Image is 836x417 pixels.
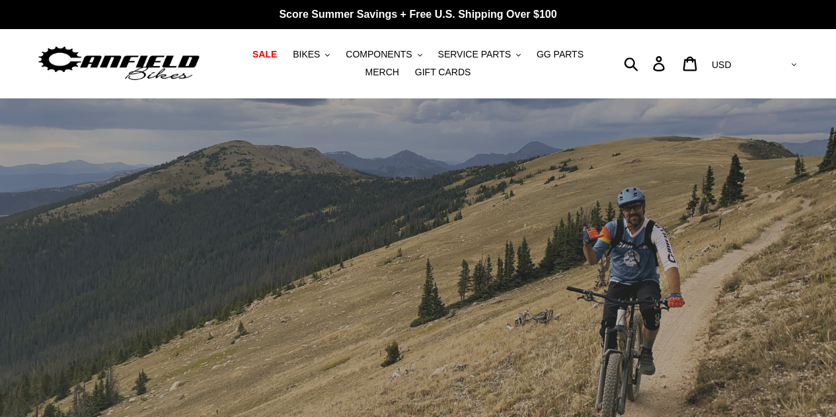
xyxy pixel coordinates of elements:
button: COMPONENTS [339,46,428,63]
a: GG PARTS [530,46,590,63]
img: Canfield Bikes [36,43,202,85]
span: COMPONENTS [346,49,412,60]
span: BIKES [293,49,320,60]
a: MERCH [359,63,406,81]
span: SALE [252,49,277,60]
span: MERCH [365,67,399,78]
span: SERVICE PARTS [438,49,511,60]
span: GIFT CARDS [415,67,471,78]
span: GG PARTS [537,49,584,60]
button: SERVICE PARTS [432,46,527,63]
a: SALE [246,46,284,63]
button: BIKES [286,46,336,63]
a: GIFT CARDS [408,63,478,81]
